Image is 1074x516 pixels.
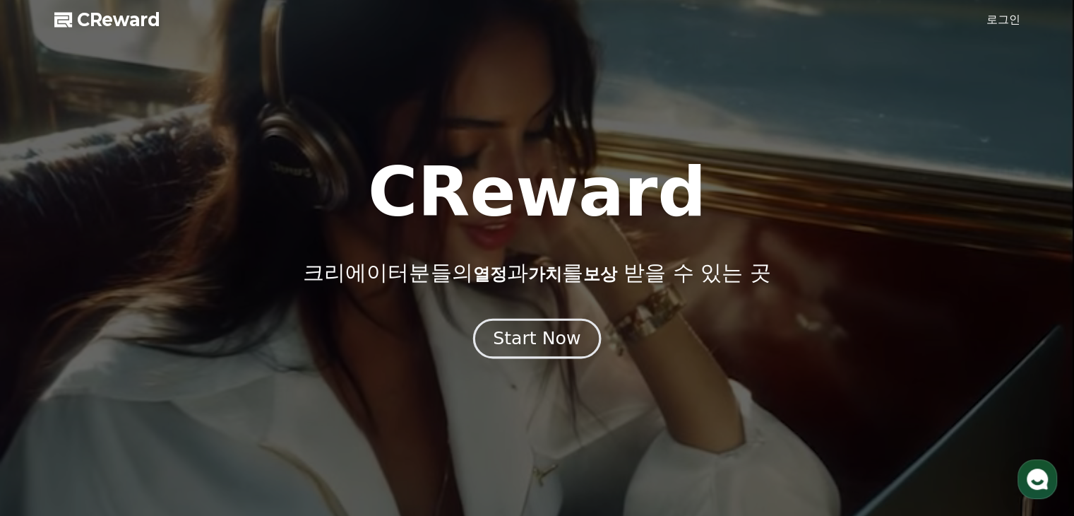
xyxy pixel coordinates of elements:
a: CReward [54,8,160,31]
span: 보상 [583,264,616,284]
h1: CReward [368,158,706,226]
div: Start Now [493,327,580,351]
span: CReward [77,8,160,31]
a: Start Now [476,334,598,347]
span: 열정 [472,264,506,284]
p: 크리에이터분들의 과 를 받을 수 있는 곳 [303,260,770,286]
span: 가치 [527,264,561,284]
button: Start Now [473,319,601,359]
a: 로그인 [986,11,1020,28]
